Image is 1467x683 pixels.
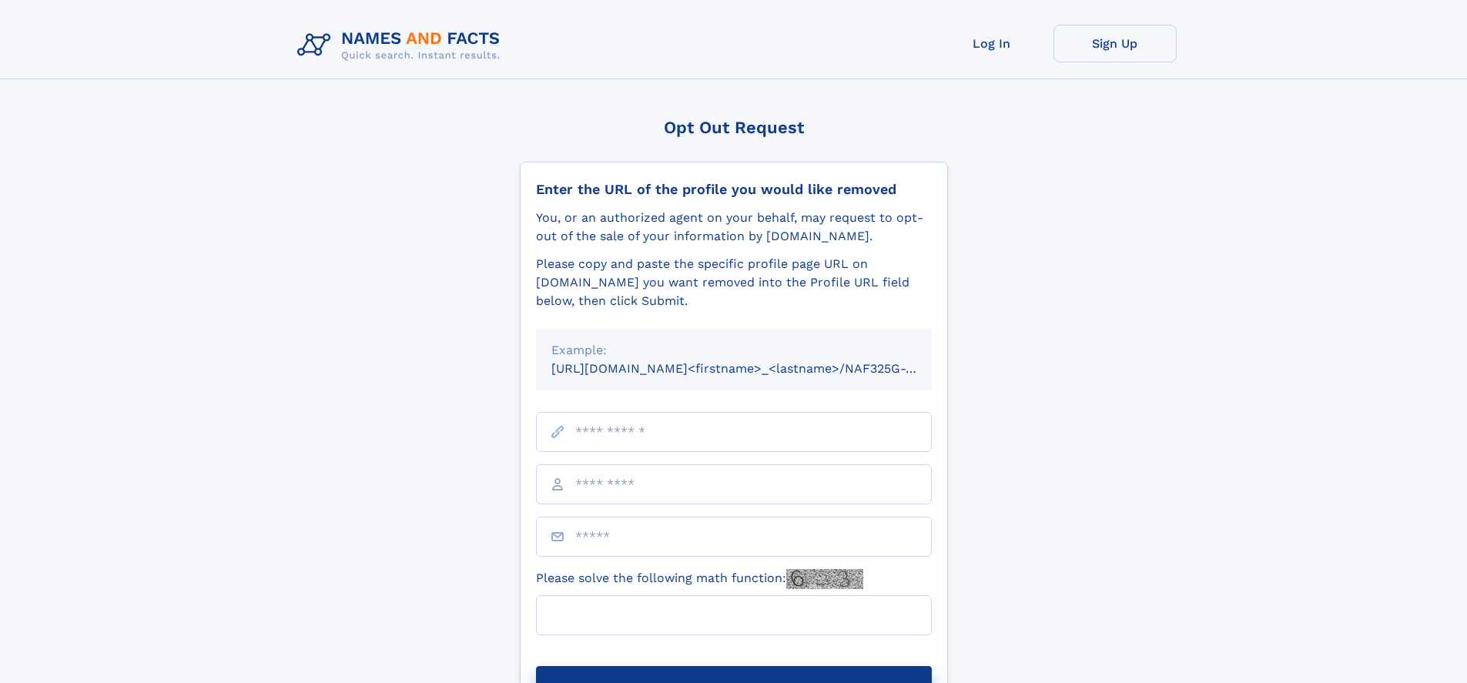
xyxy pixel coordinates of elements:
[291,25,513,66] img: Logo Names and Facts
[520,118,948,137] div: Opt Out Request
[551,341,916,360] div: Example:
[536,569,863,589] label: Please solve the following math function:
[1053,25,1177,62] a: Sign Up
[536,255,932,310] div: Please copy and paste the specific profile page URL on [DOMAIN_NAME] you want removed into the Pr...
[930,25,1053,62] a: Log In
[551,361,961,376] small: [URL][DOMAIN_NAME]<firstname>_<lastname>/NAF325G-xxxxxxxx
[536,181,932,198] div: Enter the URL of the profile you would like removed
[536,209,932,246] div: You, or an authorized agent on your behalf, may request to opt-out of the sale of your informatio...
